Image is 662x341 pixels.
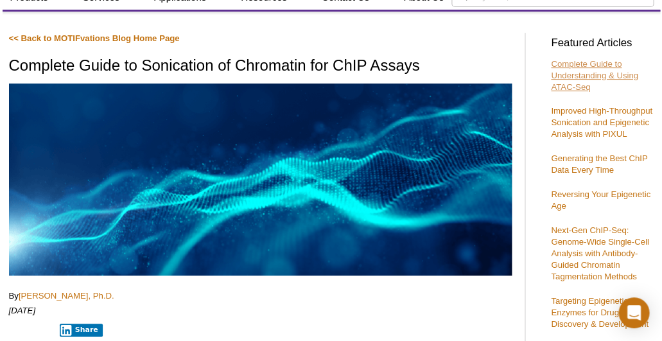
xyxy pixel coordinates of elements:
p: By [9,290,512,302]
a: Next-Gen ChIP-Seq: Genome-Wide Single-Cell Analysis with Antibody-Guided Chromatin Tagmentation M... [551,225,649,281]
em: [DATE] [9,306,36,315]
h1: Complete Guide to Sonication of Chromatin for ChIP Assays [9,57,512,76]
iframe: X Post Button [9,323,51,336]
a: Generating the Best ChIP Data Every Time [551,153,647,175]
h3: Featured Articles [551,38,654,49]
a: Targeting Epigenetic Enzymes for Drug Discovery & Development [551,296,649,329]
a: Improved High-Throughput Sonication and Epigenetic Analysis with PIXUL [551,106,652,139]
a: << Back to MOTIFvations Blog Home Page [9,33,180,43]
img: Complete Guide to Sonication [9,83,512,276]
div: Open Intercom Messenger [618,297,649,328]
a: Reversing Your Epigenetic Age [551,189,650,211]
button: Share [60,324,103,337]
a: Complete Guide to Understanding & Using ATAC-Seq [551,59,638,92]
a: [PERSON_NAME], Ph.D. [19,291,114,301]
